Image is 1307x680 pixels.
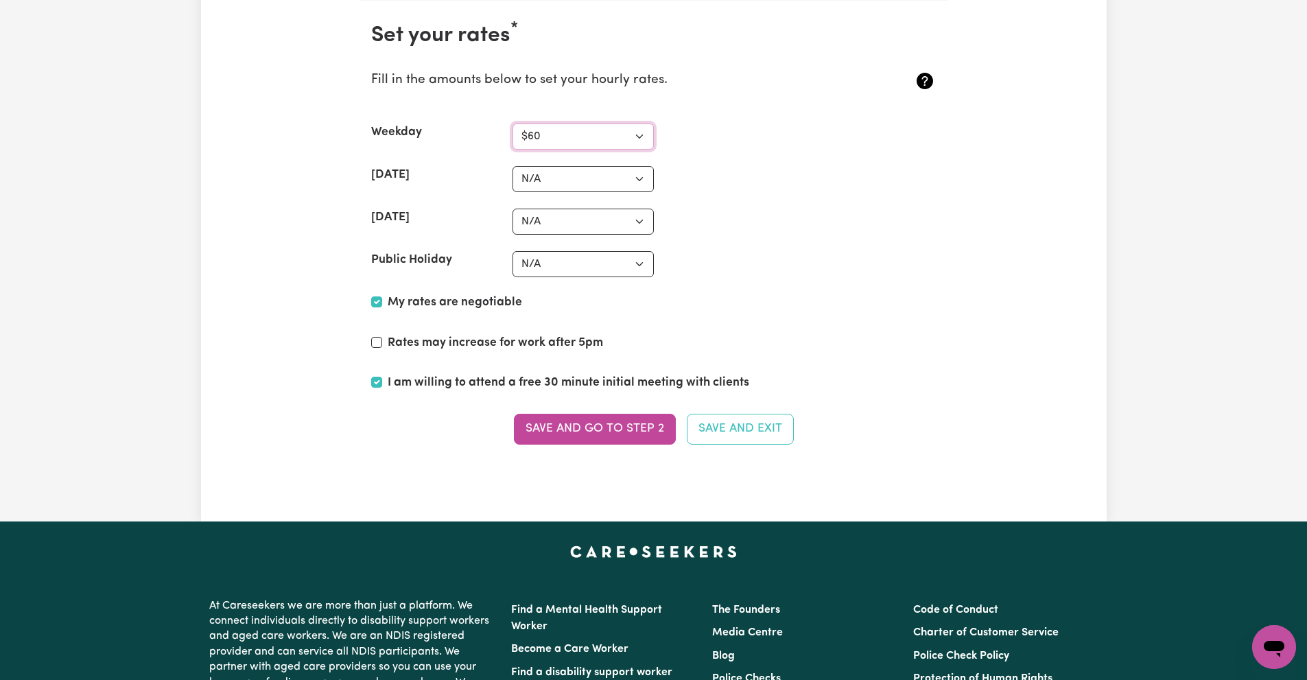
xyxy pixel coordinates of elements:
a: Media Centre [712,627,783,638]
button: Save and Exit [687,414,794,444]
a: Careseekers home page [570,546,737,557]
label: [DATE] [371,166,410,184]
label: Public Holiday [371,251,452,269]
label: I am willing to attend a free 30 minute initial meeting with clients [388,374,749,392]
iframe: Button to launch messaging window [1252,625,1296,669]
h2: Set your rates [371,23,937,49]
button: Save and go to Step 2 [514,414,676,444]
a: The Founders [712,605,780,615]
label: My rates are negotiable [388,294,522,312]
a: Charter of Customer Service [913,627,1059,638]
label: Weekday [371,124,422,141]
a: Find a Mental Health Support Worker [511,605,662,632]
label: [DATE] [371,209,410,226]
a: Find a disability support worker [511,667,672,678]
a: Blog [712,650,735,661]
a: Become a Care Worker [511,644,628,655]
label: Rates may increase for work after 5pm [388,334,603,352]
a: Police Check Policy [913,650,1009,661]
a: Code of Conduct [913,605,998,615]
p: Fill in the amounts below to set your hourly rates. [371,71,843,91]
